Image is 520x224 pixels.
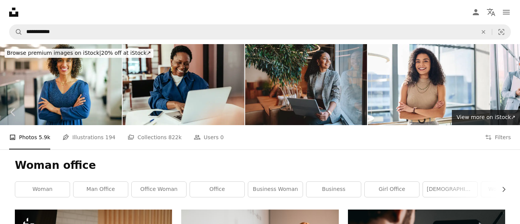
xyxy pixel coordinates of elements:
[483,5,499,20] button: Language
[15,182,70,197] a: woman
[475,25,492,39] button: Clear
[497,182,505,197] button: scroll list to the right
[492,25,510,39] button: Visual search
[468,5,483,20] a: Log in / Sign up
[493,76,520,149] a: Next
[423,182,477,197] a: [DEMOGRAPHIC_DATA]
[220,133,224,141] span: 0
[194,125,224,149] a: Users 0
[132,182,186,197] a: office woman
[499,5,514,20] button: Menu
[123,44,244,125] img: Black stylish woman working on laptop happy in modern office
[62,125,115,149] a: Illustrations 194
[128,125,182,149] a: Collections 822k
[9,24,511,40] form: Find visuals sitewide
[485,125,511,149] button: Filters
[9,8,18,17] a: Home — Unsplash
[456,114,515,120] span: View more on iStock ↗
[245,44,367,125] img: Business woman using laptop
[190,182,244,197] a: office
[306,182,361,197] a: business
[7,50,101,56] span: Browse premium images on iStock |
[248,182,303,197] a: business woman
[10,25,22,39] button: Search Unsplash
[368,44,490,125] img: Woman, portrait and happy in office with arms crossed, fashion mogul and pride with entrepreneur....
[105,133,116,141] span: 194
[365,182,419,197] a: girl office
[7,50,151,56] span: 20% off at iStock ↗
[15,159,505,172] h1: Woman office
[168,133,182,141] span: 822k
[452,110,520,125] a: View more on iStock↗
[73,182,128,197] a: man office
